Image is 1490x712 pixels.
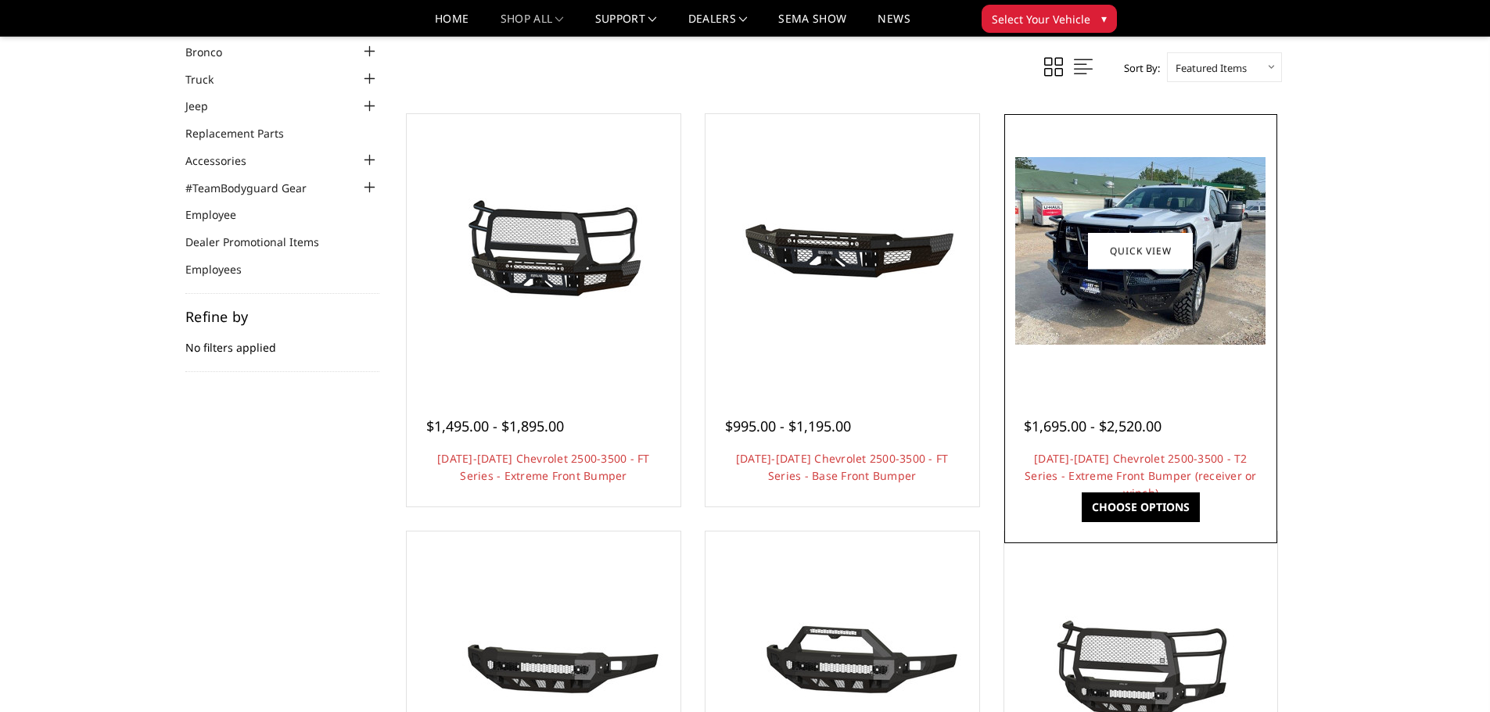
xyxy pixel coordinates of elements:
[1025,451,1257,500] a: [DATE]-[DATE] Chevrolet 2500-3500 - T2 Series - Extreme Front Bumper (receiver or winch)
[595,13,657,36] a: Support
[1024,417,1161,435] span: $1,695.00 - $2,520.00
[992,11,1090,27] span: Select Your Vehicle
[1101,10,1107,27] span: ▾
[185,44,242,60] a: Bronco
[185,234,339,250] a: Dealer Promotional Items
[185,309,379,372] div: No filters applied
[437,451,650,483] a: [DATE]-[DATE] Chevrolet 2500-3500 - FT Series - Extreme Front Bumper
[778,13,846,36] a: SEMA Show
[709,118,975,384] a: 2024-2025 Chevrolet 2500-3500 - FT Series - Base Front Bumper 2024-2025 Chevrolet 2500-3500 - FT ...
[185,71,233,88] a: Truck
[185,180,326,196] a: #TeamBodyguard Gear
[878,13,910,36] a: News
[185,125,303,141] a: Replacement Parts
[688,13,748,36] a: Dealers
[426,417,564,435] span: $1,495.00 - $1,895.00
[185,261,261,277] a: Employees
[1412,637,1490,712] iframe: Chat Widget
[982,5,1117,33] button: Select Your Vehicle
[1088,232,1193,269] a: Quick view
[1008,118,1274,384] a: 2024-2026 Chevrolet 2500-3500 - T2 Series - Extreme Front Bumper (receiver or winch) 2024-2026 Ch...
[185,98,228,114] a: Jeep
[1015,157,1266,345] img: 2024-2026 Chevrolet 2500-3500 - T2 Series - Extreme Front Bumper (receiver or winch)
[1115,56,1160,80] label: Sort By:
[736,451,949,483] a: [DATE]-[DATE] Chevrolet 2500-3500 - FT Series - Base Front Bumper
[1082,492,1200,522] a: Choose Options
[185,206,256,223] a: Employee
[411,118,677,384] a: 2024-2026 Chevrolet 2500-3500 - FT Series - Extreme Front Bumper 2024-2026 Chevrolet 2500-3500 - ...
[185,152,266,169] a: Accessories
[725,417,851,435] span: $995.00 - $1,195.00
[501,13,564,36] a: shop all
[435,13,469,36] a: Home
[185,309,379,324] h5: Refine by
